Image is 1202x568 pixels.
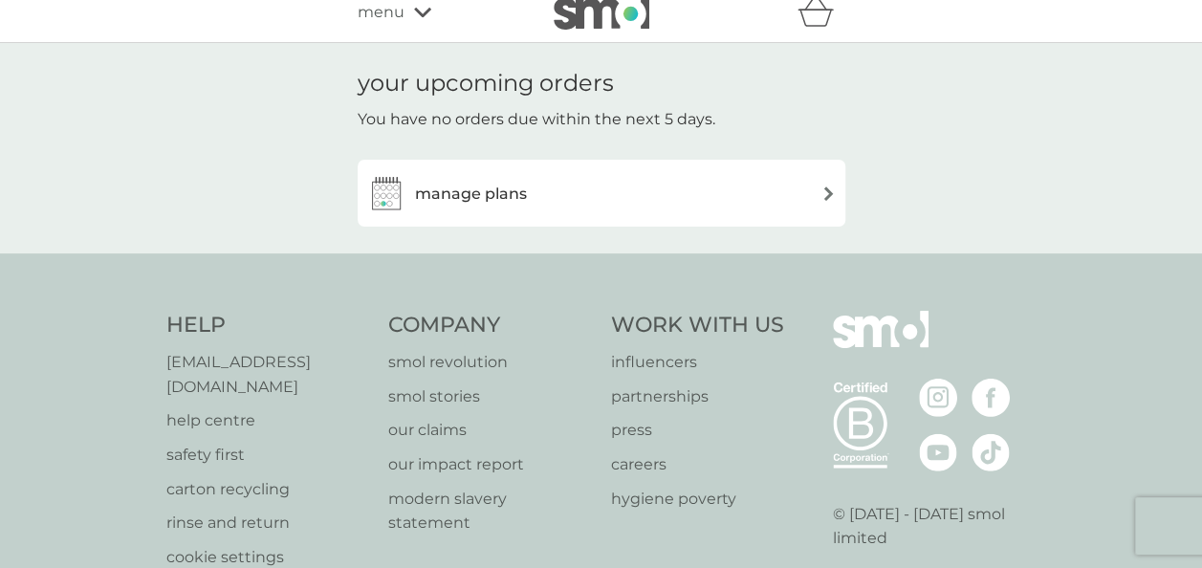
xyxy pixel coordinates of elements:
[611,350,784,375] a: influencers
[358,70,614,98] h1: your upcoming orders
[415,182,527,207] h3: manage plans
[972,379,1010,417] img: visit the smol Facebook page
[166,408,370,433] a: help centre
[611,384,784,409] a: partnerships
[166,511,370,535] a: rinse and return
[166,443,370,468] a: safety first
[821,186,836,201] img: arrow right
[611,311,784,340] h4: Work With Us
[388,350,592,375] a: smol revolution
[833,502,1037,551] p: © [DATE] - [DATE] smol limited
[388,418,592,443] a: our claims
[919,379,957,417] img: visit the smol Instagram page
[611,452,784,477] a: careers
[166,477,370,502] a: carton recycling
[358,107,715,132] p: You have no orders due within the next 5 days.
[611,487,784,512] a: hygiene poverty
[166,350,370,399] a: [EMAIL_ADDRESS][DOMAIN_NAME]
[166,311,370,340] h4: Help
[388,311,592,340] h4: Company
[919,433,957,471] img: visit the smol Youtube page
[388,452,592,477] a: our impact report
[611,418,784,443] a: press
[972,433,1010,471] img: visit the smol Tiktok page
[833,311,929,376] img: smol
[388,487,592,535] a: modern slavery statement
[388,384,592,409] a: smol stories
